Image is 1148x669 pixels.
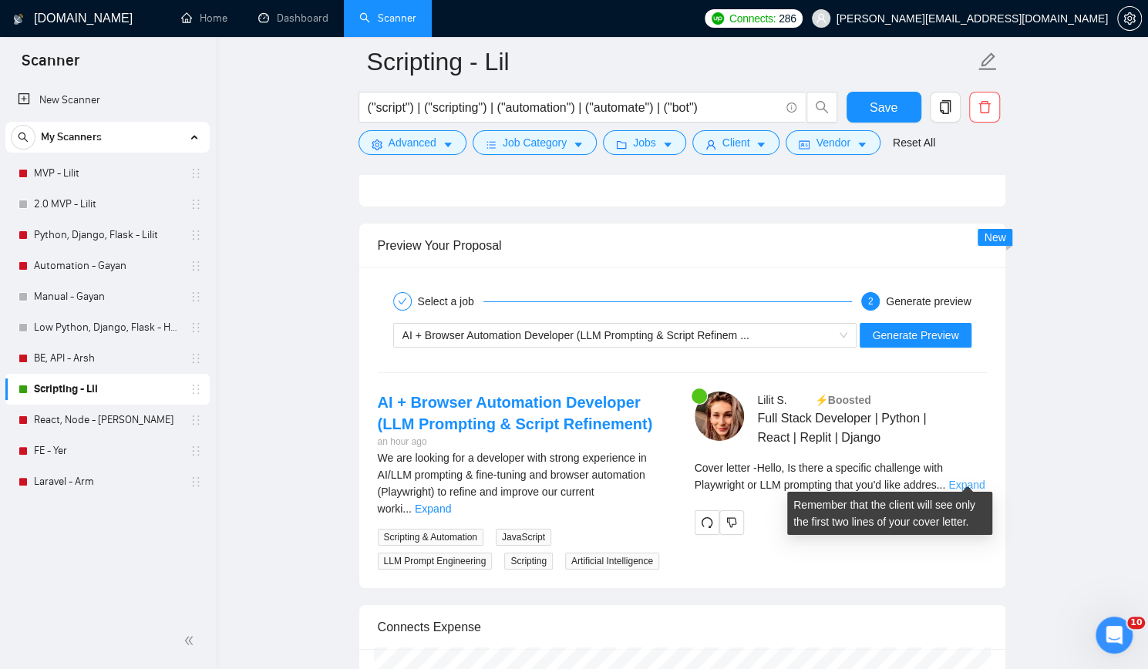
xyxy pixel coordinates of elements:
a: Expand [948,479,985,491]
span: holder [190,445,202,457]
div: Select a job [418,292,483,311]
span: search [12,132,35,143]
span: setting [372,139,382,150]
span: ... [936,479,945,491]
input: Search Freelance Jobs... [368,98,779,117]
input: Scanner name... [367,42,975,81]
button: settingAdvancedcaret-down [359,130,466,155]
span: search [807,100,837,114]
li: My Scanners [5,122,210,497]
span: double-left [183,633,199,648]
span: ... [402,503,412,515]
span: check [398,297,407,306]
div: Preview Your Proposal [378,224,987,267]
button: setting [1117,6,1142,31]
span: 10 [1127,617,1145,629]
div: Remember that the client will see only the first two lines of your cover letter. [787,492,992,535]
span: ⚡️Boosted [815,394,871,406]
span: Job Category [503,134,567,151]
a: MVP - Lilit [34,158,180,189]
span: caret-down [756,139,766,150]
button: folderJobscaret-down [603,130,686,155]
span: setting [1118,12,1141,25]
a: searchScanner [359,12,416,25]
a: dashboardDashboard [258,12,328,25]
a: React, Node - [PERSON_NAME] [34,405,180,435]
span: holder [190,291,202,303]
img: upwork-logo.png [712,12,724,25]
button: Generate Preview [860,323,971,348]
a: FE - Yer [34,435,180,466]
span: My Scanners [41,122,102,153]
button: barsJob Categorycaret-down [473,130,597,155]
a: Laravel - Arm [34,466,180,497]
span: Scripting [504,553,553,570]
button: copy [930,92,961,123]
span: holder [190,383,202,395]
span: Advanced [389,134,436,151]
div: We are looking for a developer with strong experience in AI/LLM prompting & fine-tuning and brows... [378,449,670,517]
button: userClientcaret-down [692,130,780,155]
span: LLM Prompt Engineering [378,553,493,570]
img: c1hxfl-LRMT1dT9DVl9N2sjqL__pAfx90vMcnIXB_xmF4arzzLQonUYmCzbAbLQuCx [695,392,744,441]
iframe: Intercom live chat [1096,617,1133,654]
a: BE, API - Arsh [34,343,180,374]
span: caret-down [573,139,584,150]
span: user [816,13,826,24]
a: Expand [415,503,451,515]
span: holder [190,321,202,334]
a: Python, Django, Flask - Lilit [34,220,180,250]
span: info-circle [786,103,796,113]
button: delete [969,92,1000,123]
img: logo [13,7,24,32]
button: dislike [719,510,744,535]
span: caret-down [857,139,867,150]
span: holder [190,229,202,241]
span: holder [190,476,202,488]
span: Generate Preview [872,327,958,344]
div: an hour ago [378,435,670,449]
span: 2 [868,296,874,307]
span: folder [616,139,627,150]
span: Vendor [816,134,850,151]
span: edit [978,52,998,72]
span: redo [695,516,719,529]
div: Generate preview [886,292,971,311]
span: holder [190,260,202,272]
span: caret-down [662,139,673,150]
span: copy [931,100,960,114]
span: delete [970,100,999,114]
button: Save [847,92,921,123]
span: holder [190,167,202,180]
a: Low Python, Django, Flask - Hayk [34,312,180,343]
button: redo [695,510,719,535]
a: 2.0 MVP - Lilit [34,189,180,220]
span: bars [486,139,497,150]
span: AI + Browser Automation Developer (LLM Prompting & Script Refinem ... [402,329,749,341]
span: Scanner [9,49,92,82]
span: Save [870,98,897,117]
span: caret-down [443,139,453,150]
span: Connects: [729,10,776,27]
button: search [806,92,837,123]
span: holder [190,198,202,210]
span: holder [190,352,202,365]
span: idcard [799,139,810,150]
div: Remember that the client will see only the first two lines of your cover letter. [695,459,987,493]
li: New Scanner [5,85,210,116]
a: Manual - Gayan [34,281,180,312]
span: 286 [779,10,796,27]
span: New [984,231,1005,244]
span: JavaScript [496,529,551,546]
span: Lilit S . [757,394,786,406]
a: Automation - Gayan [34,250,180,281]
a: AI + Browser Automation Developer (LLM Prompting & Script Refinement) [378,394,653,432]
span: dislike [726,516,737,529]
button: idcardVendorcaret-down [786,130,880,155]
span: Artificial Intelligence [565,553,659,570]
a: homeHome [181,12,227,25]
span: We are looking for a developer with strong experience in AI/LLM prompting & fine-tuning and brows... [378,452,647,515]
a: Reset All [893,134,935,151]
span: Full Stack Developer | Python | React | Replit | Django [757,408,941,447]
span: user [705,139,716,150]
